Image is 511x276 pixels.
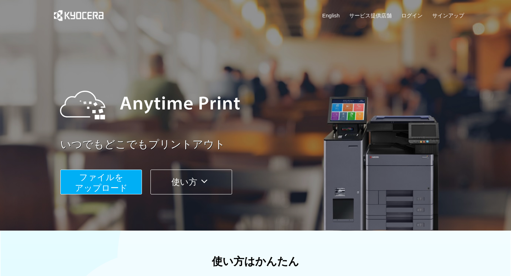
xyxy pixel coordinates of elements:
[60,137,468,152] a: いつでもどこでもプリントアウト
[75,172,128,193] span: ファイルを ​​アップロード
[349,12,392,19] a: サービス提供店舗
[322,12,340,19] a: English
[60,170,142,194] button: ファイルを​​アップロード
[432,12,464,19] a: サインアップ
[150,170,232,194] button: 使い方
[401,12,423,19] a: ログイン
